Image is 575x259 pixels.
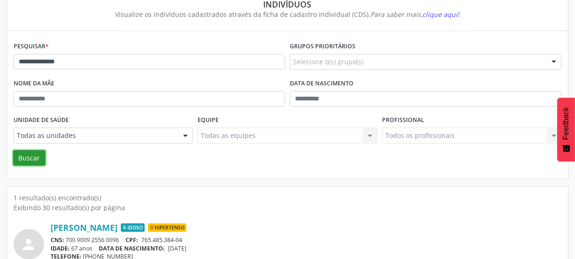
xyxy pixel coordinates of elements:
[99,244,165,252] span: DATA DE NASCIMENTO:
[557,98,575,161] button: Feedback - Mostrar pesquisa
[51,236,64,244] span: CNS:
[148,223,186,232] span: Hipertenso
[371,10,460,19] i: Para saber mais,
[423,10,460,19] span: clique aqui!
[290,76,354,91] label: Data de nascimento
[14,193,561,203] div: 1 resultado(s) encontrado(s)
[51,244,70,252] span: IDADE:
[14,39,49,54] label: Pesquisar
[14,203,561,213] div: Exibindo 30 resultado(s) por página
[121,223,145,232] span: Idoso
[13,150,45,166] button: Buscar
[14,113,69,128] label: Unidade de saúde
[20,9,555,19] div: Visualize os indivíduos cadastrados através da ficha de cadastro individual (CDS).
[382,113,424,128] label: Profissional
[51,236,561,244] div: 700 9009 2556 0096
[293,57,363,67] span: Selecione o(s) grupo(s)
[168,244,186,252] span: [DATE]
[198,113,219,128] label: Equipe
[51,222,118,233] a: [PERSON_NAME]
[290,39,355,54] label: Grupos prioritários
[51,244,561,252] div: 67 anos
[141,236,182,244] span: 765.485.384-04
[126,236,139,244] span: CPF:
[562,107,570,140] span: Feedback
[14,76,54,91] label: Nome da mãe
[17,131,174,140] span: Todas as unidades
